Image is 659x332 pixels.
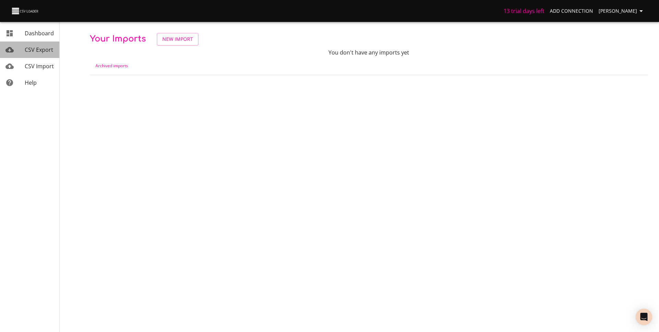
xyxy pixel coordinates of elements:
p: You don't have any imports yet [276,48,462,57]
span: Dashboard [25,29,54,37]
a: Archived imports [95,63,128,69]
div: Open Intercom Messenger [636,309,652,325]
span: Your Imports [90,34,146,44]
img: CSV Loader [11,6,40,16]
span: Add Connection [550,7,593,15]
span: CSV Import [25,62,54,70]
span: Help [25,79,37,86]
span: CSV Export [25,46,53,54]
span: [PERSON_NAME] [599,7,645,15]
a: Add Connection [547,5,596,17]
span: New Import [162,35,193,44]
h6: 13 trial days left [504,6,544,16]
button: [PERSON_NAME] [596,5,648,17]
a: New Import [157,33,198,46]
